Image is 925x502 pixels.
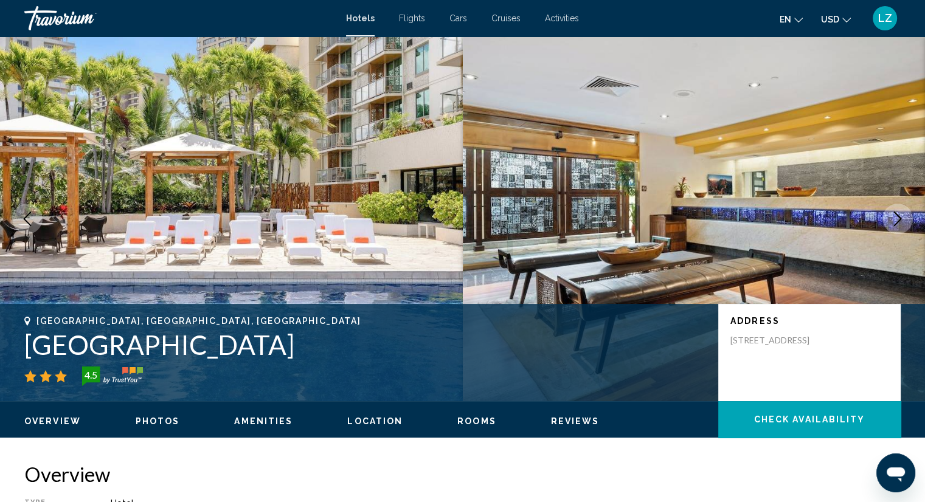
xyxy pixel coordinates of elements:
span: Rooms [457,416,496,426]
h1: [GEOGRAPHIC_DATA] [24,329,706,360]
span: Photos [136,416,180,426]
span: USD [821,15,839,24]
p: Address [730,316,889,326]
h2: Overview [24,462,901,486]
a: Flights [399,13,425,23]
button: Check Availability [718,401,901,438]
a: Activities [545,13,579,23]
button: Next image [882,204,913,234]
span: LZ [878,12,892,24]
p: [STREET_ADDRESS] [730,335,828,346]
div: 4.5 [78,368,103,382]
button: Change language [780,10,803,28]
a: Cars [449,13,467,23]
button: Location [347,416,403,427]
span: Reviews [551,416,600,426]
img: trustyou-badge-hor.svg [82,366,143,386]
button: Photos [136,416,180,427]
span: Location [347,416,403,426]
a: Travorium [24,6,334,30]
iframe: Button to launch messaging window [876,453,915,492]
span: Check Availability [754,415,865,425]
span: Overview [24,416,81,426]
span: en [780,15,791,24]
button: Reviews [551,416,600,427]
button: Rooms [457,416,496,427]
button: Amenities [234,416,293,427]
button: User Menu [869,5,901,31]
a: Cruises [491,13,521,23]
button: Overview [24,416,81,427]
button: Change currency [821,10,851,28]
span: [GEOGRAPHIC_DATA], [GEOGRAPHIC_DATA], [GEOGRAPHIC_DATA] [36,316,361,326]
a: Hotels [346,13,375,23]
span: Amenities [234,416,293,426]
button: Previous image [12,204,43,234]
